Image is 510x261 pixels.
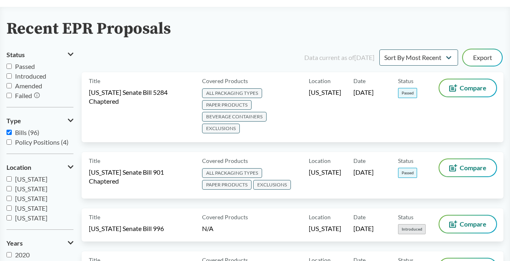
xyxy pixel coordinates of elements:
[15,175,47,183] span: [US_STATE]
[6,64,12,69] input: Passed
[6,51,25,58] span: Status
[309,213,331,221] span: Location
[6,215,12,220] input: [US_STATE]
[6,164,31,171] span: Location
[460,165,486,171] span: Compare
[6,139,12,145] input: Policy Positions (4)
[15,62,35,70] span: Passed
[309,77,331,85] span: Location
[6,117,21,124] span: Type
[309,168,341,177] span: [US_STATE]
[6,240,23,247] span: Years
[202,213,248,221] span: Covered Products
[6,160,73,174] button: Location
[253,180,291,190] span: EXCLUSIONS
[15,195,47,202] span: [US_STATE]
[353,88,374,97] span: [DATE]
[398,77,413,85] span: Status
[15,204,47,212] span: [US_STATE]
[6,130,12,135] input: Bills (96)
[460,221,486,227] span: Compare
[304,53,374,62] div: Data current as of [DATE]
[202,168,262,178] span: ALL PACKAGING TYPES
[89,156,100,165] span: Title
[202,180,252,190] span: PAPER PRODUCTS
[353,224,374,233] span: [DATE]
[6,205,12,211] input: [US_STATE]
[89,88,192,106] span: [US_STATE] Senate Bill 5284 Chaptered
[6,236,73,250] button: Years
[398,168,417,178] span: Passed
[353,168,374,177] span: [DATE]
[439,79,496,96] button: Compare
[6,20,171,38] h2: Recent EPR Proposals
[202,77,248,85] span: Covered Products
[202,156,248,165] span: Covered Products
[398,88,417,98] span: Passed
[89,224,164,233] span: [US_STATE] Senate Bill 996
[460,85,486,91] span: Compare
[202,88,262,98] span: ALL PACKAGING TYPES
[6,48,73,62] button: Status
[202,100,252,110] span: PAPER PRODUCTS
[353,213,366,221] span: Date
[202,112,267,122] span: BEVERAGE CONTAINERS
[398,156,413,165] span: Status
[6,73,12,79] input: Introduced
[398,213,413,221] span: Status
[6,83,12,88] input: Amended
[89,77,100,85] span: Title
[439,216,496,233] button: Compare
[309,156,331,165] span: Location
[15,214,47,222] span: [US_STATE]
[398,224,426,234] span: Introduced
[309,88,341,97] span: [US_STATE]
[6,176,12,182] input: [US_STATE]
[202,124,240,133] span: EXCLUSIONS
[6,93,12,98] input: Failed
[15,251,30,259] span: 2020
[353,77,366,85] span: Date
[439,159,496,176] button: Compare
[6,114,73,128] button: Type
[15,138,69,146] span: Policy Positions (4)
[463,49,502,66] button: Export
[15,72,46,80] span: Introduced
[15,82,42,90] span: Amended
[353,156,366,165] span: Date
[15,128,39,136] span: Bills (96)
[15,185,47,193] span: [US_STATE]
[309,224,341,233] span: [US_STATE]
[89,168,192,186] span: [US_STATE] Senate Bill 901 Chaptered
[202,225,213,232] span: N/A
[15,92,32,99] span: Failed
[89,213,100,221] span: Title
[6,196,12,201] input: [US_STATE]
[6,186,12,191] input: [US_STATE]
[6,252,12,257] input: 2020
